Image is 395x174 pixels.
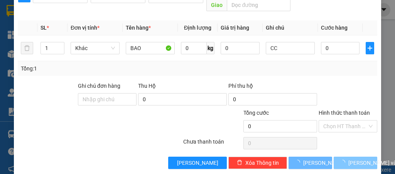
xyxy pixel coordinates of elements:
[71,25,100,31] span: Đơn vị tính
[334,157,377,169] button: [PERSON_NAME] và In
[303,159,344,167] span: [PERSON_NAME]
[221,25,249,31] span: Giá trị hàng
[289,157,332,169] button: [PERSON_NAME]
[78,93,137,105] input: Ghi chú đơn hàng
[245,159,279,167] span: Xóa Thông tin
[263,20,318,35] th: Ghi chú
[228,82,317,93] div: Phí thu hộ
[126,25,151,31] span: Tên hàng
[207,42,214,54] span: kg
[126,42,175,54] input: VD: Bàn, Ghế
[78,83,120,89] label: Ghi chú đơn hàng
[321,25,348,31] span: Cước hàng
[237,160,242,166] span: delete
[138,83,156,89] span: Thu Hộ
[21,64,154,73] div: Tổng: 1
[21,42,33,54] button: delete
[366,42,374,54] button: plus
[221,42,260,54] input: 0
[319,110,370,116] label: Hình thức thanh toán
[340,160,348,165] span: loading
[266,42,315,54] input: Ghi Chú
[182,137,243,151] div: Chưa thanh toán
[75,42,115,54] span: Khác
[295,160,303,165] span: loading
[228,157,287,169] button: deleteXóa Thông tin
[177,159,218,167] span: [PERSON_NAME]
[41,25,47,31] span: SL
[366,45,374,51] span: plus
[243,110,269,116] span: Tổng cước
[184,25,211,31] span: Định lượng
[168,157,227,169] button: [PERSON_NAME]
